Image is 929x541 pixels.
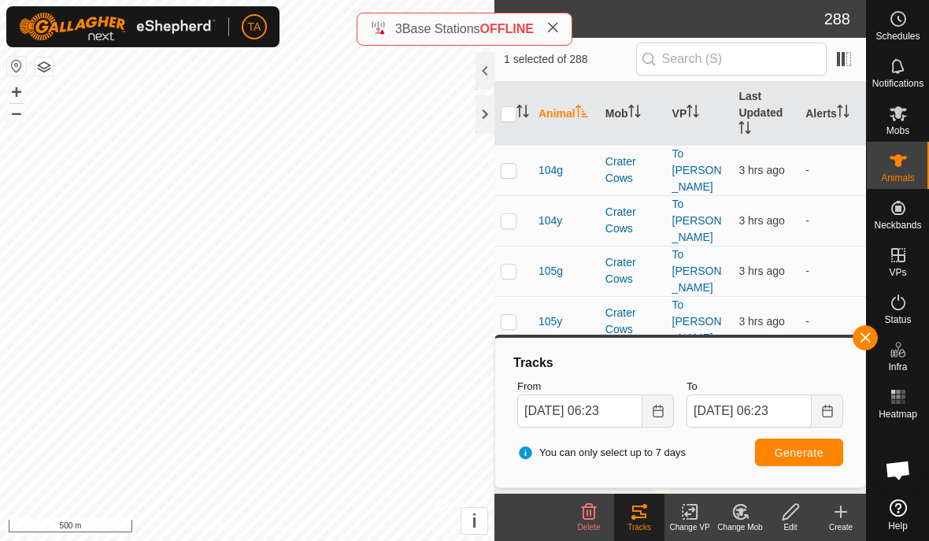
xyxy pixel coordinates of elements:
a: To [PERSON_NAME] [672,248,722,294]
div: Open chat [875,447,922,494]
span: 3 [395,22,402,35]
td: - [799,296,866,346]
span: 105y [539,313,562,330]
h2: Animals [504,9,824,28]
span: Help [888,521,908,531]
span: 28 Sep 2025 at 6:38 am [738,265,784,277]
button: Map Layers [35,57,54,76]
div: Change VP [664,521,715,533]
div: Crater Cows [605,254,660,287]
span: i [472,510,477,532]
td: - [799,195,866,246]
div: Tracks [511,354,849,372]
p-sorticon: Activate to sort [516,107,529,120]
div: Change Mob [715,521,765,533]
p-sorticon: Activate to sort [738,124,751,136]
span: Notifications [872,79,923,88]
th: Alerts [799,82,866,146]
th: Mob [599,82,666,146]
div: Crater Cows [605,305,660,338]
button: Generate [755,439,843,466]
span: OFFLINE [480,22,534,35]
div: Crater Cows [605,204,660,237]
button: – [7,103,26,122]
span: Status [884,315,911,324]
td: - [799,145,866,195]
span: Animals [881,173,915,183]
a: To [PERSON_NAME] [672,298,722,344]
a: To [PERSON_NAME] [672,147,722,193]
a: Contact Us [263,521,309,535]
span: Schedules [875,31,920,41]
span: 28 Sep 2025 at 6:38 am [738,214,784,227]
span: 105g [539,263,563,280]
span: Base Stations [402,22,480,35]
td: - [799,246,866,296]
input: Search (S) [636,43,827,76]
span: Generate [775,447,824,459]
img: Gallagher Logo [19,13,216,41]
span: 104y [539,213,562,229]
a: Privacy Policy [185,521,244,535]
div: Tracks [614,521,664,533]
p-sorticon: Activate to sort [628,107,641,120]
button: Choose Date [812,395,843,428]
p-sorticon: Activate to sort [687,107,699,120]
span: Mobs [886,126,909,135]
span: VPs [889,268,906,277]
label: To [687,379,843,395]
th: VP [666,82,733,146]
span: 288 [824,7,850,31]
div: Create [816,521,866,533]
span: 1 selected of 288 [504,51,636,68]
span: Heatmap [879,409,917,419]
th: Last Updated [732,82,799,146]
a: To [PERSON_NAME] [672,198,722,243]
span: You can only select up to 7 days [517,445,686,461]
p-sorticon: Activate to sort [837,107,849,120]
span: Infra [888,362,907,372]
div: Edit [765,521,816,533]
label: From [517,379,674,395]
span: Delete [578,523,601,532]
th: Animal [532,82,599,146]
a: Help [867,493,929,537]
span: 28 Sep 2025 at 6:39 am [738,164,784,176]
button: + [7,83,26,102]
span: 28 Sep 2025 at 6:36 am [738,315,784,328]
button: Choose Date [642,395,674,428]
span: TA [248,19,261,35]
button: i [461,508,487,534]
div: Crater Cows [605,154,660,187]
button: Reset Map [7,57,26,76]
span: 104g [539,162,563,179]
span: Neckbands [874,220,921,230]
p-sorticon: Activate to sort [576,107,588,120]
